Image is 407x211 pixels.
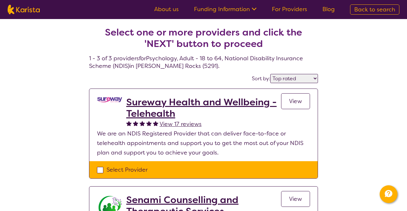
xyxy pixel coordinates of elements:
a: Funding Information [194,5,257,13]
a: Sureway Health and Wellbeing - Telehealth [126,96,281,119]
img: fullstar [146,121,152,126]
img: fullstar [140,121,145,126]
span: Back to search [354,6,395,13]
img: vgwqq8bzw4bddvbx0uac.png [97,96,122,103]
span: View [289,195,302,203]
p: We are an NDIS Registered Provider that can deliver face-to-face or telehealth appointments and s... [97,129,310,157]
a: Blog [322,5,335,13]
a: View 17 reviews [160,119,202,129]
img: fullstar [133,121,138,126]
button: Channel Menu [380,185,397,203]
a: For Providers [272,5,307,13]
h4: 1 - 3 of 3 providers for Psychology , Adult - 18 to 64 , National Disability Insurance Scheme (ND... [89,11,318,70]
span: View [289,97,302,105]
a: View [281,93,310,109]
span: View 17 reviews [160,120,202,128]
img: fullstar [153,121,158,126]
img: Karista logo [8,5,40,14]
a: Back to search [350,4,399,15]
a: View [281,191,310,207]
img: fullstar [126,121,132,126]
label: Sort by: [252,75,270,82]
h2: Select one or more providers and click the 'NEXT' button to proceed [97,27,310,49]
a: About us [154,5,179,13]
